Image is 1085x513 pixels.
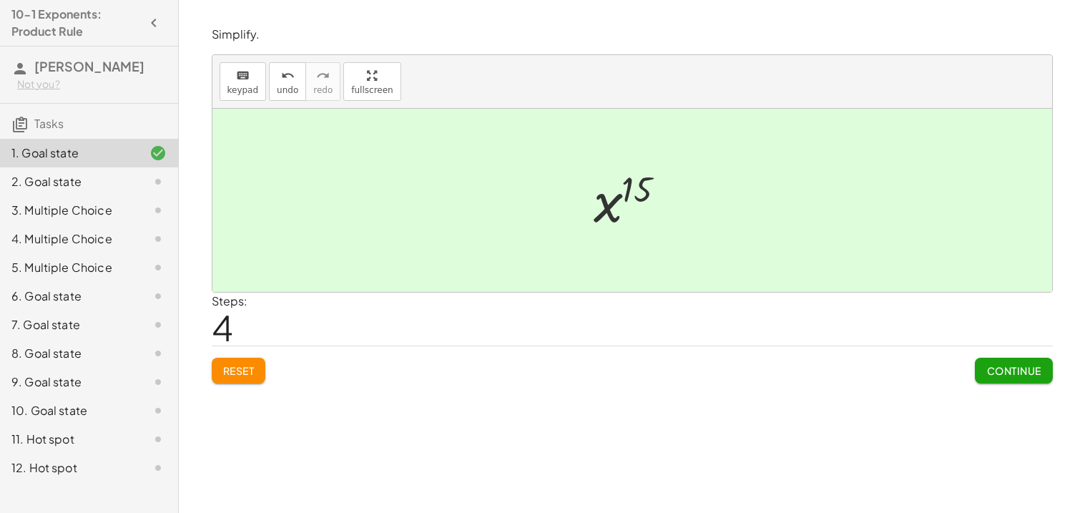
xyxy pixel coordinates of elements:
div: Not you? [17,77,167,92]
span: Continue [986,364,1041,377]
i: Task not started. [149,459,167,477]
i: Task not started. [149,316,167,333]
div: 12. Hot spot [11,459,127,477]
p: Simplify. [212,26,1053,43]
div: 7. Goal state [11,316,127,333]
i: Task not started. [149,173,167,190]
button: fullscreen [343,62,401,101]
i: Task not started. [149,431,167,448]
div: 4. Multiple Choice [11,230,127,248]
button: redoredo [305,62,340,101]
button: keyboardkeypad [220,62,267,101]
span: [PERSON_NAME] [34,58,144,74]
button: undoundo [269,62,306,101]
i: Task not started. [149,373,167,391]
i: redo [316,67,330,84]
span: 4 [212,306,233,349]
label: Steps: [212,293,247,308]
div: 10. Goal state [11,402,127,419]
div: 6. Goal state [11,288,127,305]
i: Task not started. [149,202,167,219]
span: redo [313,85,333,95]
i: Task not started. [149,288,167,305]
div: 11. Hot spot [11,431,127,448]
span: keypad [227,85,259,95]
span: fullscreen [351,85,393,95]
i: Task not started. [149,345,167,362]
div: 5. Multiple Choice [11,259,127,276]
span: Tasks [34,116,64,131]
i: Task not started. [149,230,167,248]
i: Task not started. [149,259,167,276]
i: Task finished and correct. [149,145,167,162]
button: Reset [212,358,266,383]
span: Reset [223,364,255,377]
div: 3. Multiple Choice [11,202,127,219]
i: Task not started. [149,402,167,419]
div: 8. Goal state [11,345,127,362]
div: 1. Goal state [11,145,127,162]
i: undo [281,67,295,84]
div: 2. Goal state [11,173,127,190]
i: keyboard [236,67,250,84]
h4: 10-1 Exponents: Product Rule [11,6,141,40]
span: undo [277,85,298,95]
div: 9. Goal state [11,373,127,391]
button: Continue [975,358,1052,383]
